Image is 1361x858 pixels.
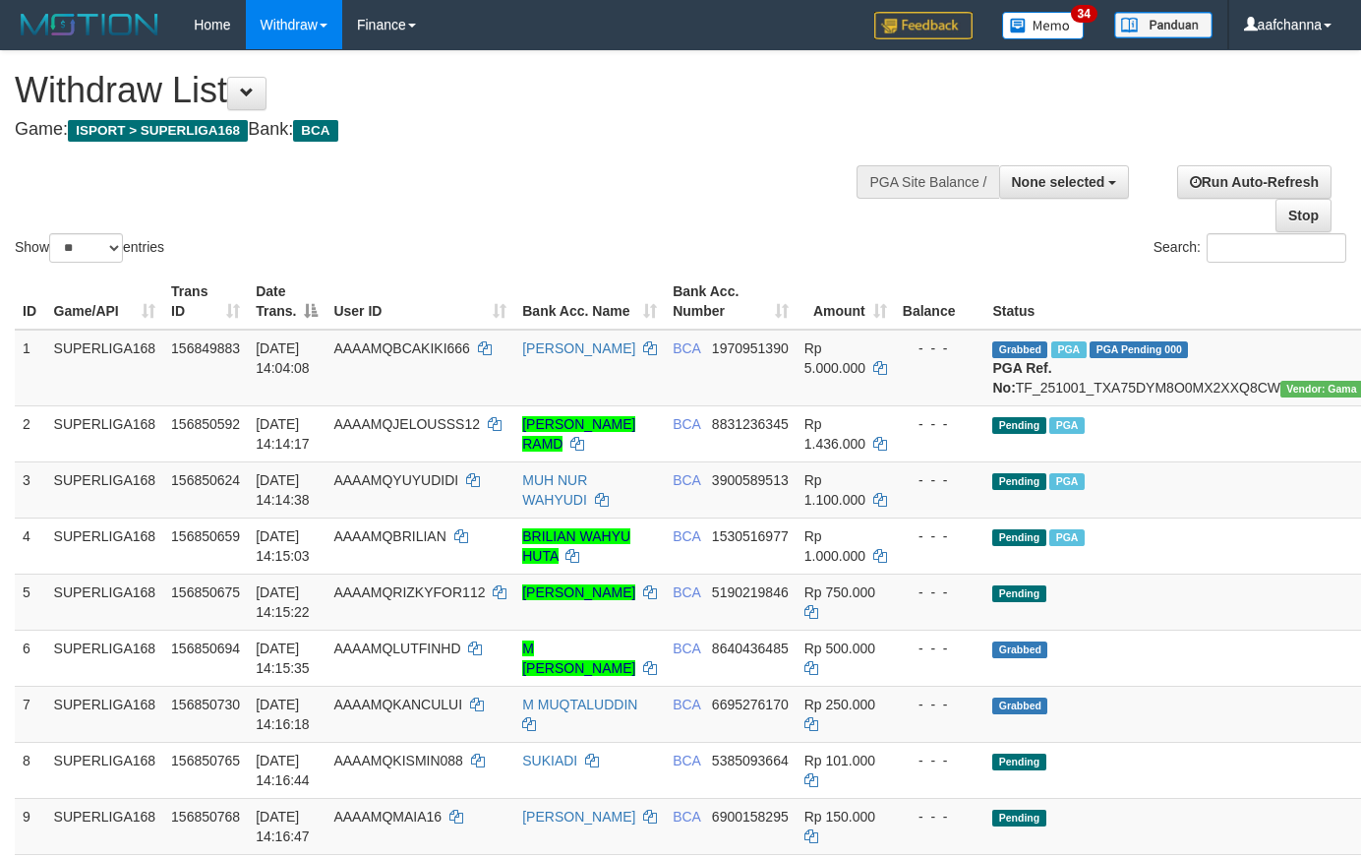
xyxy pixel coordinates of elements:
span: AAAAMQKISMIN088 [333,753,463,768]
th: Game/API: activate to sort column ascending [46,274,164,330]
a: M [PERSON_NAME] [522,641,635,676]
span: ISPORT > SUPERLIGA168 [68,120,248,142]
img: panduan.png [1114,12,1213,38]
div: - - - [903,807,977,827]
td: SUPERLIGA168 [46,405,164,461]
span: 156849883 [171,340,240,356]
span: AAAAMQKANCULUI [333,697,462,712]
span: Copy 6695276170 to clipboard [712,697,789,712]
td: 3 [15,461,46,518]
span: Copy 1530516977 to clipboard [712,528,789,544]
span: [DATE] 14:15:03 [256,528,310,564]
th: User ID: activate to sort column ascending [325,274,514,330]
span: 156850730 [171,697,240,712]
div: - - - [903,338,977,358]
span: [DATE] 14:16:47 [256,809,310,844]
a: [PERSON_NAME] [522,584,635,600]
td: SUPERLIGA168 [46,574,164,630]
td: SUPERLIGA168 [46,461,164,518]
a: M MUQTALUDDIN [522,697,637,712]
a: [PERSON_NAME] [522,340,635,356]
select: Showentries [49,233,123,263]
span: Copy 5385093664 to clipboard [712,753,789,768]
span: Copy 3900589513 to clipboard [712,472,789,488]
span: [DATE] 14:15:22 [256,584,310,620]
td: 5 [15,574,46,630]
span: 156850592 [171,416,240,432]
th: Date Trans.: activate to sort column descending [248,274,325,330]
img: Button%20Memo.svg [1002,12,1085,39]
span: Rp 150.000 [804,809,875,825]
span: 156850659 [171,528,240,544]
span: Rp 500.000 [804,641,875,656]
td: 9 [15,798,46,854]
td: 6 [15,630,46,686]
a: SUKIADI [522,753,577,768]
span: Marked by aafsoycanthlai [1049,473,1084,490]
td: 1 [15,330,46,406]
span: Pending [992,585,1045,602]
span: Rp 250.000 [804,697,875,712]
input: Search: [1207,233,1346,263]
h1: Withdraw List [15,71,888,110]
span: Pending [992,754,1045,770]
span: [DATE] 14:14:38 [256,472,310,508]
span: AAAAMQBCAKIKI666 [333,340,470,356]
td: SUPERLIGA168 [46,630,164,686]
span: Marked by aafsoycanthlai [1049,529,1084,546]
span: AAAAMQLUTFINHD [333,641,460,656]
td: SUPERLIGA168 [46,686,164,742]
span: AAAAMQMAIA16 [333,809,442,825]
img: MOTION_logo.png [15,10,164,39]
span: AAAAMQYUYUDIDI [333,472,458,488]
span: Grabbed [992,341,1047,358]
th: Bank Acc. Number: activate to sort column ascending [665,274,797,330]
span: Pending [992,417,1045,434]
span: Grabbed [992,642,1047,658]
span: Copy 1970951390 to clipboard [712,340,789,356]
div: PGA Site Balance / [857,165,998,199]
a: MUH NUR WAHYUDI [522,472,587,508]
span: Marked by aafsoycanthlai [1049,417,1084,434]
span: 156850765 [171,753,240,768]
span: Rp 1.436.000 [804,416,865,452]
td: 4 [15,518,46,574]
span: BCA [293,120,337,142]
img: Feedback.jpg [874,12,973,39]
span: Pending [992,810,1045,827]
th: ID [15,274,46,330]
td: SUPERLIGA168 [46,798,164,854]
th: Amount: activate to sort column ascending [797,274,895,330]
span: Rp 1.100.000 [804,472,865,508]
span: [DATE] 14:04:08 [256,340,310,376]
span: BCA [673,472,700,488]
a: Stop [1275,199,1331,232]
div: - - - [903,414,977,434]
span: Copy 8640436485 to clipboard [712,641,789,656]
span: Copy 5190219846 to clipboard [712,584,789,600]
span: AAAAMQRIZKYFOR112 [333,584,485,600]
span: BCA [673,809,700,825]
span: BCA [673,416,700,432]
th: Balance [895,274,985,330]
span: AAAAMQJELOUSSS12 [333,416,480,432]
button: None selected [999,165,1130,199]
td: SUPERLIGA168 [46,742,164,798]
span: Copy 6900158295 to clipboard [712,809,789,825]
span: Rp 1.000.000 [804,528,865,564]
a: [PERSON_NAME] [522,809,635,825]
span: [DATE] 14:14:17 [256,416,310,452]
span: BCA [673,641,700,656]
td: 7 [15,686,46,742]
div: - - - [903,526,977,546]
span: 156850768 [171,809,240,825]
span: PGA Pending [1090,341,1188,358]
h4: Game: Bank: [15,120,888,140]
span: 156850694 [171,641,240,656]
span: 34 [1071,5,1097,23]
span: Rp 750.000 [804,584,875,600]
span: Rp 5.000.000 [804,340,865,376]
td: SUPERLIGA168 [46,330,164,406]
div: - - - [903,470,977,490]
div: - - - [903,751,977,770]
